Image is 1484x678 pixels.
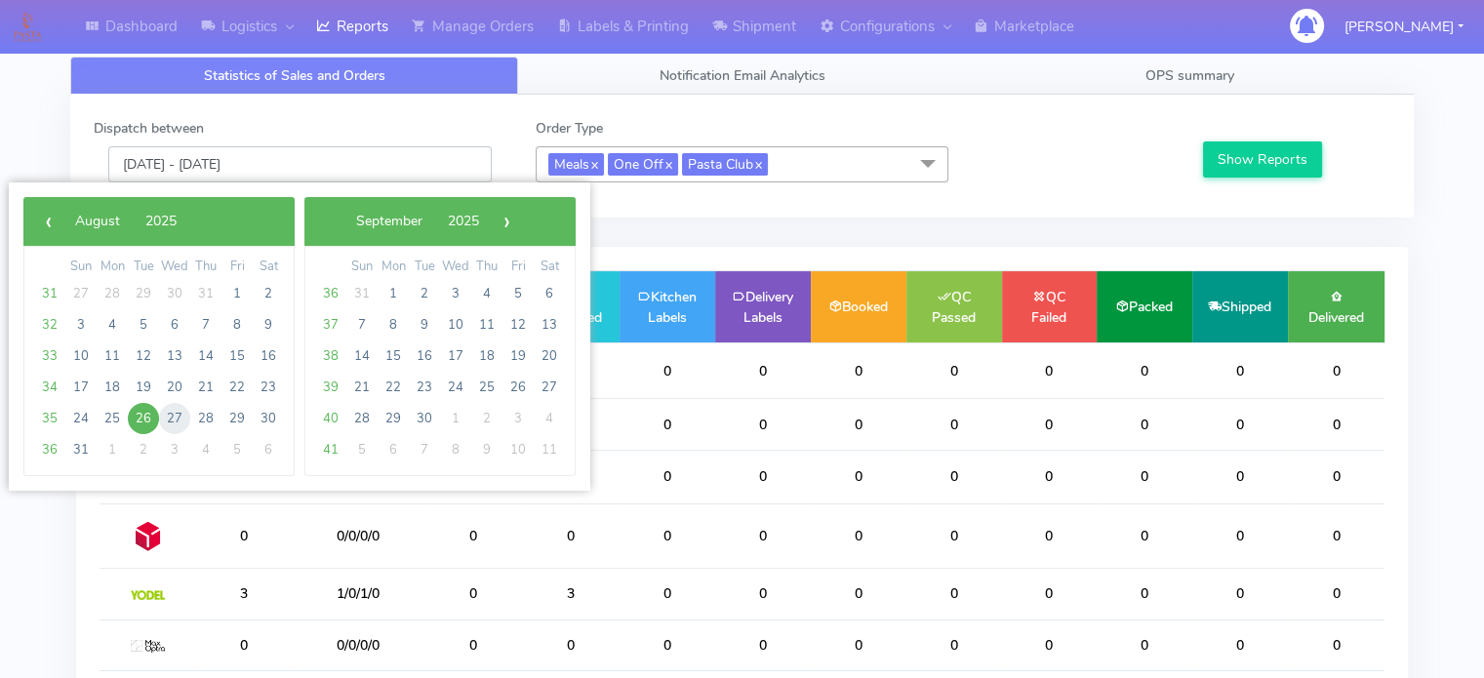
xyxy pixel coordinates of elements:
td: 0 [1002,503,1097,568]
td: Packed [1097,271,1192,342]
span: 1 [97,434,128,465]
span: 13 [534,309,565,340]
span: 6 [534,278,565,309]
span: 5 [346,434,378,465]
span: 30 [159,278,190,309]
td: 0 [1097,569,1192,619]
td: 0 [1002,399,1097,450]
input: Pick the Daterange [108,146,492,182]
td: 0 [1002,619,1097,670]
span: 14 [190,340,221,372]
span: 8 [440,434,471,465]
span: 4 [190,434,221,465]
span: 10 [502,434,534,465]
span: 8 [378,309,409,340]
span: 31 [190,278,221,309]
th: weekday [378,257,409,278]
span: 11 [471,309,502,340]
td: 0 [620,503,715,568]
button: Show Reports [1203,141,1323,178]
td: 0 [1097,450,1192,503]
span: 35 [34,403,65,434]
span: 1 [378,278,409,309]
span: 29 [378,403,409,434]
td: QC Failed [1002,271,1097,342]
span: 9 [471,434,502,465]
th: weekday [97,257,128,278]
td: 0 [906,342,1002,399]
span: 17 [440,340,471,372]
span: 1 [440,403,471,434]
span: August [75,212,120,230]
th: weekday [440,257,471,278]
td: 0 [620,399,715,450]
img: Yodel [131,590,165,600]
td: 0 [1192,450,1288,503]
td: 0 [1288,503,1384,568]
button: 2025 [435,207,492,236]
td: 0 [424,569,522,619]
span: 24 [65,403,97,434]
span: 31 [65,434,97,465]
td: 0 [1192,569,1288,619]
span: 19 [502,340,534,372]
span: 30 [409,403,440,434]
td: 0 [1288,342,1384,399]
span: 1 [221,278,253,309]
td: 0 [424,619,522,670]
td: 0 [906,569,1002,619]
span: 27 [65,278,97,309]
td: 0 [715,503,811,568]
span: 40 [315,403,346,434]
td: 0 [620,450,715,503]
a: x [589,153,598,174]
button: [PERSON_NAME] [1330,7,1478,47]
span: 26 [128,403,159,434]
span: 36 [315,278,346,309]
span: 15 [221,340,253,372]
span: 27 [159,403,190,434]
td: 0 [906,399,1002,450]
span: 17 [65,372,97,403]
span: September [356,212,422,230]
span: 18 [471,340,502,372]
span: 3 [159,434,190,465]
th: weekday [346,257,378,278]
td: 0 [1192,342,1288,399]
span: 32 [34,309,65,340]
span: 23 [409,372,440,403]
span: 39 [315,372,346,403]
span: 25 [97,403,128,434]
span: 18 [97,372,128,403]
span: 26 [502,372,534,403]
td: 0 [1192,619,1288,670]
span: 6 [378,434,409,465]
button: August [62,207,133,236]
span: 9 [253,309,284,340]
img: DPD [131,519,165,553]
td: 0 [196,619,291,670]
th: weekday [159,257,190,278]
span: 6 [253,434,284,465]
td: 0 [715,342,811,399]
span: 15 [378,340,409,372]
td: 0 [620,342,715,399]
th: weekday [409,257,440,278]
span: 31 [346,278,378,309]
span: 3 [440,278,471,309]
label: Order Type [536,118,603,139]
button: › [492,207,521,236]
td: 0 [811,399,906,450]
span: 23 [253,372,284,403]
td: 3 [196,569,291,619]
bs-daterangepicker-container: calendar [9,182,590,491]
span: 2 [471,403,502,434]
button: 2025 [133,207,189,236]
td: 0 [1288,569,1384,619]
span: 21 [190,372,221,403]
td: QC Passed [906,271,1002,342]
td: 0 [811,503,906,568]
td: 0 [620,619,715,670]
td: 0 [906,619,1002,670]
